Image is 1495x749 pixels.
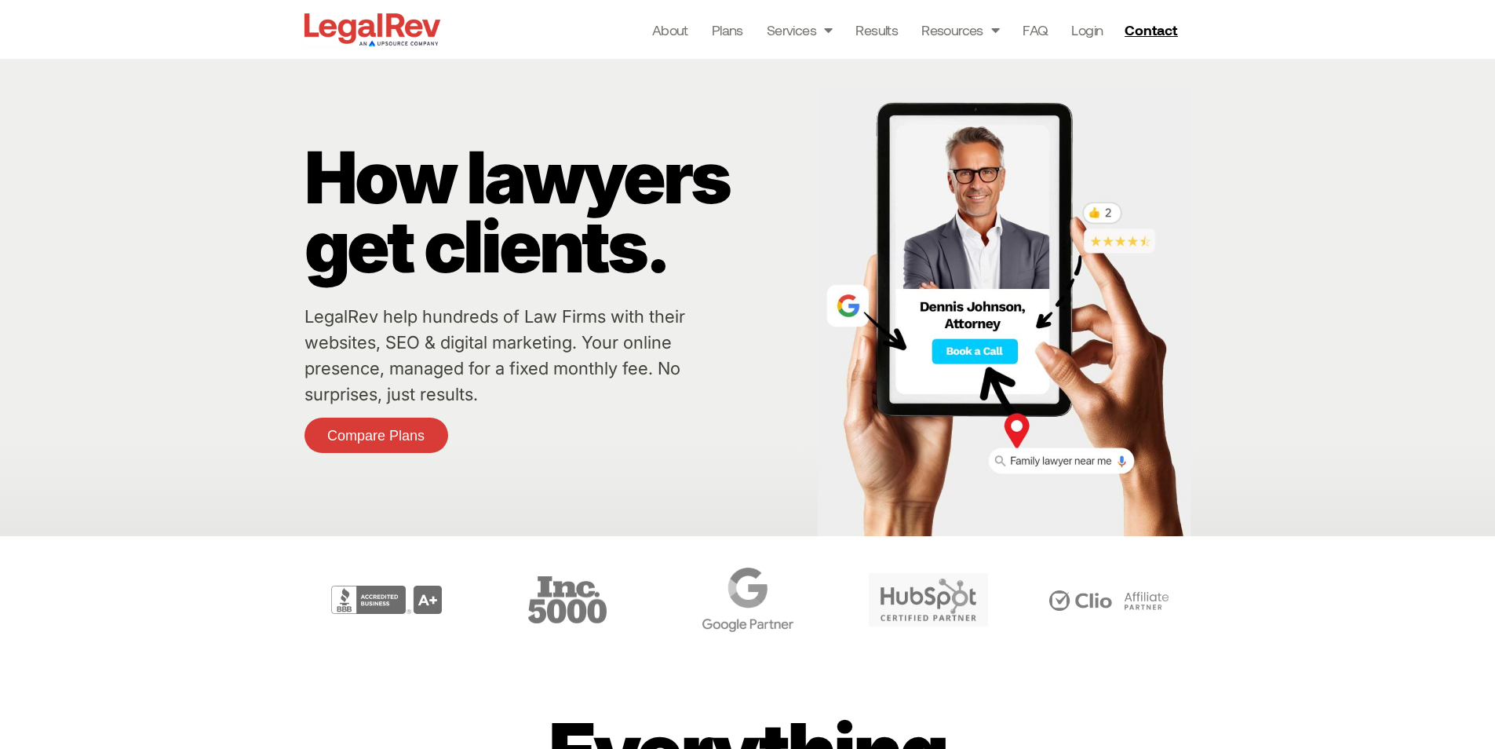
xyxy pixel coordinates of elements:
div: 3 / 6 [481,560,654,640]
a: Plans [712,19,743,41]
p: How lawyers get clients. [304,143,810,281]
a: FAQ [1023,19,1048,41]
div: 2 / 6 [301,560,473,640]
span: Compare Plans [327,429,425,443]
a: Contact [1118,17,1187,42]
div: 4 / 6 [662,560,834,640]
a: LegalRev help hundreds of Law Firms with their websites, SEO & digital marketing. Your online pre... [304,306,685,404]
div: Carousel [301,560,1195,640]
a: Services [767,19,833,41]
div: 5 / 6 [842,560,1015,640]
a: Resources [921,19,999,41]
span: Contact [1125,23,1177,37]
a: Login [1071,19,1103,41]
nav: Menu [652,19,1103,41]
a: Results [855,19,898,41]
a: About [652,19,688,41]
div: 6 / 6 [1023,560,1195,640]
a: Compare Plans [304,418,448,453]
